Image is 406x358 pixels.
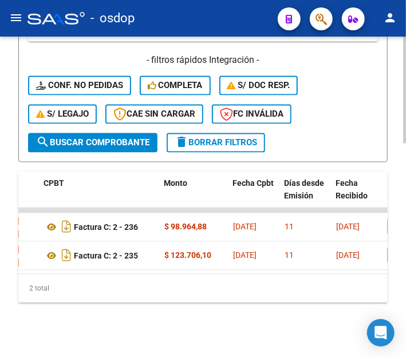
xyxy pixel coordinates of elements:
[175,136,188,149] mat-icon: delete
[336,251,360,260] span: [DATE]
[331,172,383,222] datatable-header-cell: Fecha Recibido
[336,222,360,232] span: [DATE]
[44,179,64,188] span: CPBT
[59,218,74,236] i: Descargar documento
[285,251,294,260] span: 11
[28,105,97,124] button: S/ legajo
[18,275,388,303] div: 2 total
[9,11,23,25] mat-icon: menu
[36,138,149,148] span: Buscar Comprobante
[74,223,138,232] strong: Factura C: 2 - 236
[39,172,159,222] datatable-header-cell: CPBT
[284,179,324,201] span: Días desde Emisión
[140,76,211,96] button: Completa
[285,222,294,232] span: 11
[383,11,397,25] mat-icon: person
[28,76,131,96] button: Conf. no pedidas
[159,172,228,222] datatable-header-cell: Monto
[219,76,298,96] button: S/ Doc Resp.
[167,133,265,153] button: Borrar Filtros
[90,6,135,31] span: - osdop
[164,222,207,232] strong: $ 98.964,88
[233,222,257,232] span: [DATE]
[220,109,283,120] span: FC Inválida
[164,251,211,260] strong: $ 123.706,10
[367,319,395,347] div: Open Intercom Messenger
[28,133,157,153] button: Buscar Comprobante
[36,136,50,149] mat-icon: search
[227,81,290,91] span: S/ Doc Resp.
[59,246,74,265] i: Descargar documento
[279,172,331,222] datatable-header-cell: Días desde Emisión
[105,105,203,124] button: CAE SIN CARGAR
[212,105,291,124] button: FC Inválida
[233,251,257,260] span: [DATE]
[74,252,138,261] strong: Factura C: 2 - 235
[36,109,89,120] span: S/ legajo
[232,179,274,188] span: Fecha Cpbt
[28,54,378,67] h4: - filtros rápidos Integración -
[36,81,123,91] span: Conf. no pedidas
[228,172,279,222] datatable-header-cell: Fecha Cpbt
[175,138,257,148] span: Borrar Filtros
[336,179,368,201] span: Fecha Recibido
[164,179,187,188] span: Monto
[148,81,203,91] span: Completa
[113,109,195,120] span: CAE SIN CARGAR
